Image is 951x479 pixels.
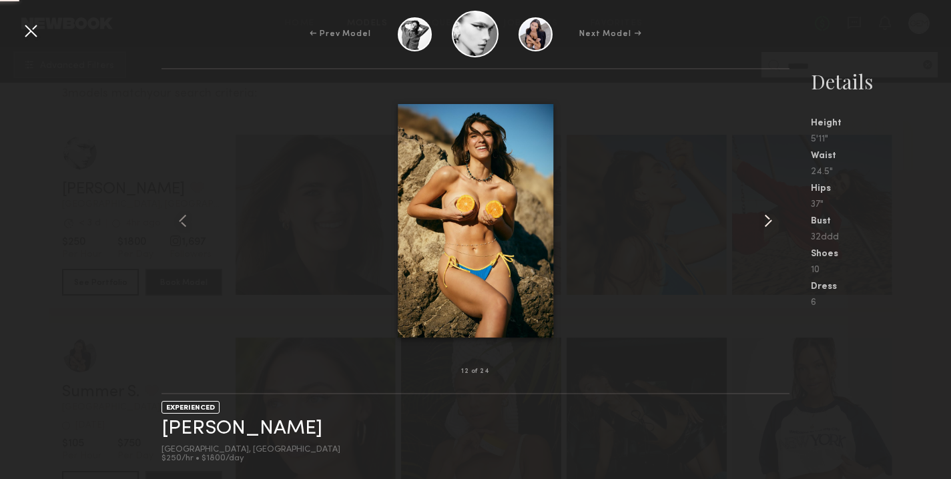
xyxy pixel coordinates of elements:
[811,184,951,193] div: Hips
[811,200,951,209] div: 37"
[811,167,951,177] div: 24.5"
[811,135,951,144] div: 5'11"
[811,119,951,128] div: Height
[811,151,951,161] div: Waist
[461,368,490,375] div: 12 of 24
[811,68,951,95] div: Details
[579,28,641,40] div: Next Model →
[811,266,951,275] div: 10
[811,233,951,242] div: 32ddd
[162,401,220,414] div: EXPERIENCED
[811,298,951,308] div: 6
[811,282,951,292] div: Dress
[310,28,371,40] div: ← Prev Model
[162,454,340,463] div: $250/hr • $1800/day
[811,250,951,259] div: Shoes
[811,217,951,226] div: Bust
[162,418,322,439] a: [PERSON_NAME]
[162,446,340,454] div: [GEOGRAPHIC_DATA], [GEOGRAPHIC_DATA]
